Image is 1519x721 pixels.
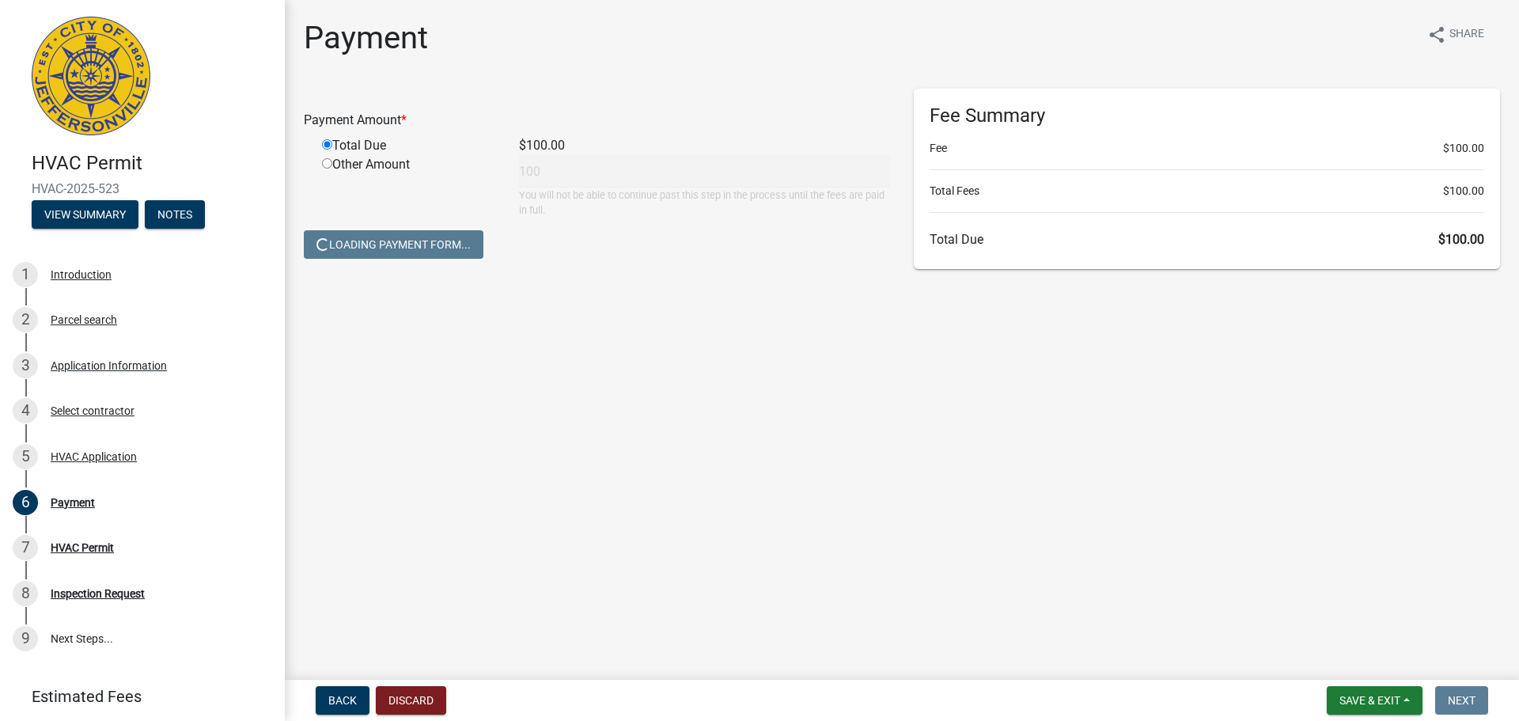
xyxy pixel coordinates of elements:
div: HVAC Permit [51,542,114,553]
h4: HVAC Permit [32,152,272,175]
div: Inspection Request [51,588,145,599]
wm-modal-confirm: Summary [32,209,138,222]
div: 1 [13,262,38,287]
span: $100.00 [1438,232,1484,247]
div: Application Information [51,360,167,371]
div: Payment [51,497,95,508]
h6: Fee Summary [930,104,1484,127]
div: 6 [13,490,38,515]
div: 3 [13,353,38,378]
div: 2 [13,307,38,332]
span: $100.00 [1443,140,1484,157]
div: HVAC Application [51,451,137,462]
button: View Summary [32,200,138,229]
span: Next [1448,694,1475,707]
button: Next [1435,686,1488,715]
div: $100.00 [507,136,902,155]
span: HVAC-2025-523 [32,181,253,196]
wm-modal-confirm: Notes [145,209,205,222]
div: 7 [13,535,38,560]
i: share [1427,25,1446,44]
button: Notes [145,200,205,229]
span: Save & Exit [1339,694,1400,707]
span: Back [328,694,357,707]
div: Select contractor [51,405,134,416]
div: 4 [13,398,38,423]
div: Total Due [310,136,507,155]
button: Loading Payment Form... [304,230,483,259]
div: Parcel search [51,314,117,325]
h1: Payment [304,19,428,57]
li: Total Fees [930,183,1484,199]
div: 9 [13,626,38,651]
span: $100.00 [1443,183,1484,199]
div: 8 [13,581,38,606]
div: Payment Amount [292,111,902,130]
div: 5 [13,444,38,469]
h6: Total Due [930,232,1484,247]
img: City of Jeffersonville, Indiana [32,17,150,135]
a: Estimated Fees [13,681,259,712]
button: Save & Exit [1327,686,1422,715]
span: Share [1449,25,1484,44]
button: shareShare [1415,19,1497,50]
span: Loading Payment Form... [316,238,471,251]
li: Fee [930,140,1484,157]
button: Discard [376,686,446,715]
button: Back [316,686,369,715]
div: Introduction [51,269,112,280]
div: Other Amount [310,155,507,218]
